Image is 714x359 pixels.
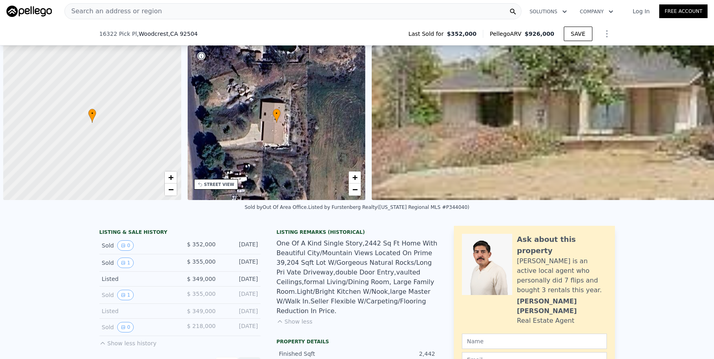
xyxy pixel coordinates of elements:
div: STREET VIEW [204,182,234,188]
span: − [352,184,358,194]
div: Listing Remarks (Historical) [277,229,438,235]
span: $ 218,000 [187,323,215,329]
button: View historical data [117,290,134,300]
a: Zoom in [165,171,177,184]
div: LISTING & SALE HISTORY [99,229,261,237]
span: , Woodcrest [137,30,198,38]
button: View historical data [117,322,134,332]
div: [DATE] [222,290,258,300]
span: $ 349,000 [187,308,215,314]
div: Sold [102,322,174,332]
div: [DATE] [222,258,258,268]
input: Name [462,334,607,349]
img: Pellego [6,6,52,17]
span: $ 355,000 [187,258,215,265]
a: Free Account [659,4,708,18]
button: View historical data [117,240,134,251]
div: [DATE] [222,275,258,283]
div: [DATE] [222,307,258,315]
span: 16322 Pick Pl [99,30,137,38]
div: Sold [102,258,174,268]
span: Pellego ARV [490,30,525,38]
div: Real Estate Agent [517,316,575,326]
span: − [168,184,173,194]
div: Sold [102,290,174,300]
button: Show less history [99,336,157,347]
span: + [352,172,358,182]
button: SAVE [564,27,592,41]
span: $ 355,000 [187,291,215,297]
div: Sold [102,240,174,251]
span: Last Sold for [408,30,447,38]
div: [DATE] [222,240,258,251]
div: Finished Sqft [279,350,357,358]
div: Listed [102,275,174,283]
span: $352,000 [447,30,477,38]
span: , CA 92504 [168,31,198,37]
button: Show Options [599,26,615,42]
span: • [273,110,281,117]
button: Solutions [523,4,573,19]
span: + [168,172,173,182]
button: View historical data [117,258,134,268]
div: Sold by Out Of Area Office . [245,204,308,210]
a: Log In [623,7,659,15]
div: [PERSON_NAME] is an active local agent who personally did 7 flips and bought 3 rentals this year. [517,256,607,295]
button: Company [573,4,620,19]
div: 2,442 [357,350,435,358]
span: $926,000 [525,31,555,37]
div: Listed by Furstenberg Realty ([US_STATE] Regional MLS #P344040) [308,204,469,210]
a: Zoom out [165,184,177,196]
a: Zoom out [349,184,361,196]
button: Show less [277,318,313,326]
div: • [88,109,96,123]
div: • [273,109,281,123]
div: Ask about this property [517,234,607,256]
div: One Of A Kind Single Story,2442 Sq Ft Home With Beautiful City/Mountain Views Located On Prime 39... [277,239,438,316]
div: [DATE] [222,322,258,332]
span: Search an address or region [65,6,162,16]
span: $ 352,000 [187,241,215,248]
a: Zoom in [349,171,361,184]
div: Listed [102,307,174,315]
span: $ 349,000 [187,276,215,282]
div: Property details [277,338,438,345]
span: • [88,110,96,117]
div: [PERSON_NAME] [PERSON_NAME] [517,297,607,316]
